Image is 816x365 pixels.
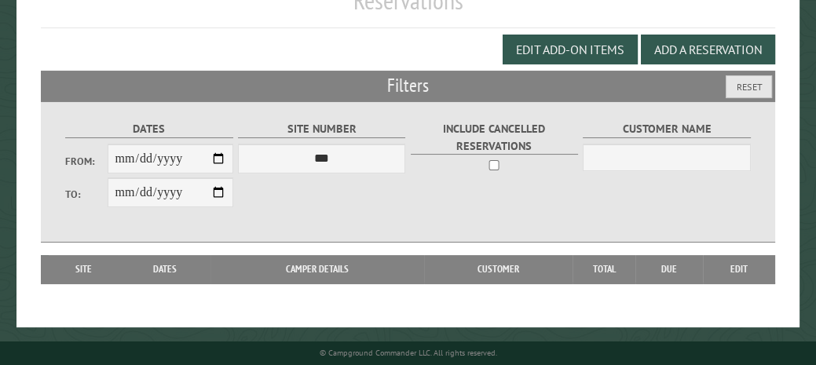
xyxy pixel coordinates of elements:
th: Due [635,255,703,283]
th: Customer [424,255,573,283]
label: Dates [65,120,232,138]
button: Reset [726,75,772,98]
label: From: [65,154,107,169]
th: Dates [119,255,210,283]
th: Camper Details [210,255,424,283]
label: Customer Name [583,120,750,138]
small: © Campground Commander LLC. All rights reserved. [320,348,497,358]
th: Edit [703,255,775,283]
h2: Filters [41,71,775,100]
button: Add a Reservation [641,35,775,64]
button: Edit Add-on Items [503,35,638,64]
label: Include Cancelled Reservations [411,120,578,155]
th: Site [49,255,119,283]
label: Site Number [238,120,405,138]
label: To: [65,187,107,202]
th: Total [573,255,635,283]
